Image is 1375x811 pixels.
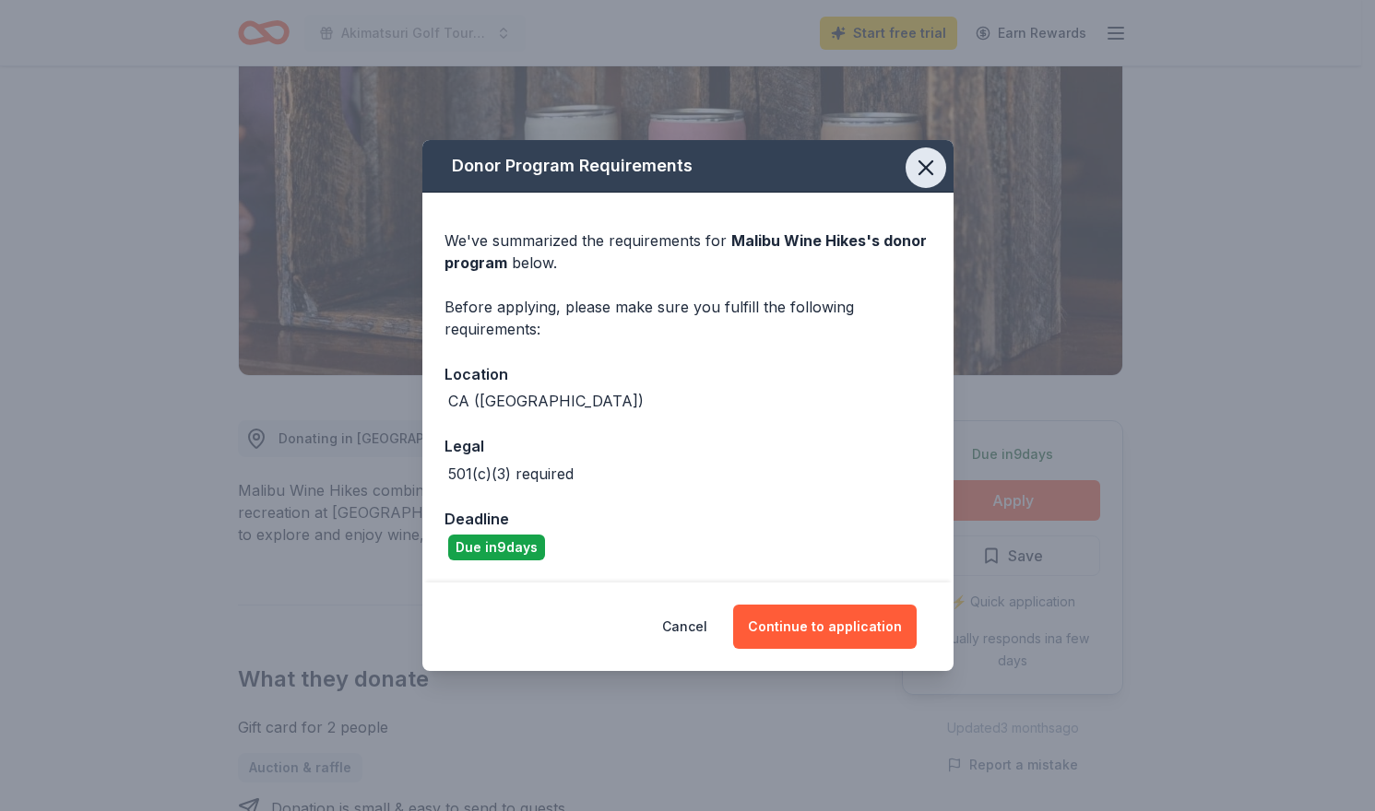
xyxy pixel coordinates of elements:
[445,296,931,340] div: Before applying, please make sure you fulfill the following requirements:
[733,605,917,649] button: Continue to application
[445,434,931,458] div: Legal
[448,390,644,412] div: CA ([GEOGRAPHIC_DATA])
[448,463,574,485] div: 501(c)(3) required
[445,507,931,531] div: Deadline
[448,535,545,560] div: Due in 9 days
[445,362,931,386] div: Location
[422,140,954,193] div: Donor Program Requirements
[445,229,931,274] div: We've summarized the requirements for below.
[662,605,707,649] button: Cancel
